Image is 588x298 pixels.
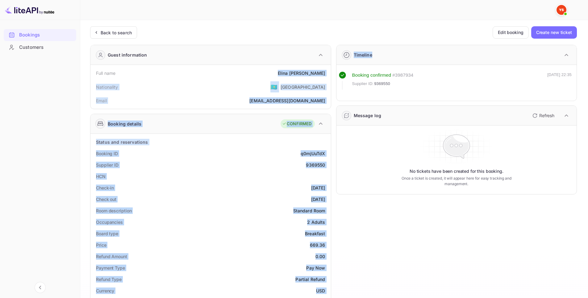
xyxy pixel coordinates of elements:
div: Booking details [108,121,141,127]
p: No tickets have been created for this booking. [410,168,503,174]
div: Room description [96,207,131,214]
div: Bookings [4,29,76,41]
div: HCN [96,173,106,180]
div: Price [96,242,106,248]
div: Message log [354,112,382,119]
div: Bookings [19,32,73,39]
div: Board type [96,230,118,237]
div: [DATE] 22:35 [547,72,572,90]
p: Refresh [539,112,554,119]
div: Refund Type [96,276,122,283]
div: 669.36 [310,242,325,248]
span: 9369550 [374,81,390,87]
div: USD [316,287,325,294]
a: Customers [4,41,76,53]
div: Pay Now [306,265,325,271]
a: Bookings [4,29,76,40]
span: Supplier ID: [352,81,374,87]
div: Full name [96,70,115,76]
div: Breakfast [305,230,325,237]
div: Refund Amount [96,253,127,260]
div: CONFIRMED [282,121,311,127]
div: [EMAIL_ADDRESS][DOMAIN_NAME] [249,97,325,104]
div: Check out [96,196,116,202]
div: Elina [PERSON_NAME] [278,70,325,76]
div: Standard Room [293,207,325,214]
div: [GEOGRAPHIC_DATA] [281,84,325,90]
div: Back to search [101,29,132,36]
div: Timeline [354,52,372,58]
div: Supplier ID [96,162,119,168]
div: Guest information [108,52,147,58]
div: 2 Adults [307,219,325,225]
div: [DATE] [311,185,325,191]
div: Payment Type [96,265,125,271]
button: Create new ticket [531,26,577,39]
div: q0mjUuTdX [301,150,325,157]
div: Booking ID [96,150,118,157]
img: LiteAPI logo [5,5,54,15]
div: Nationality [96,84,118,90]
button: Refresh [529,111,557,121]
div: Check-in [96,185,114,191]
span: United States [270,81,277,92]
div: 0.00 [315,253,325,260]
button: Collapse navigation [35,282,46,293]
div: [DATE] [311,196,325,202]
div: Customers [19,44,73,51]
button: Edit booking [493,26,529,39]
div: # 3987934 [392,72,413,79]
div: Currency [96,287,114,294]
div: Status and reservations [96,139,148,145]
div: Booking confirmed [352,72,391,79]
div: Email [96,97,107,104]
img: Yandex Support [557,5,566,15]
div: Partial Refund [295,276,325,283]
p: Once a ticket is created, it will appear here for easy tracking and management. [392,176,521,187]
div: Occupancies [96,219,123,225]
div: 9369550 [306,162,325,168]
